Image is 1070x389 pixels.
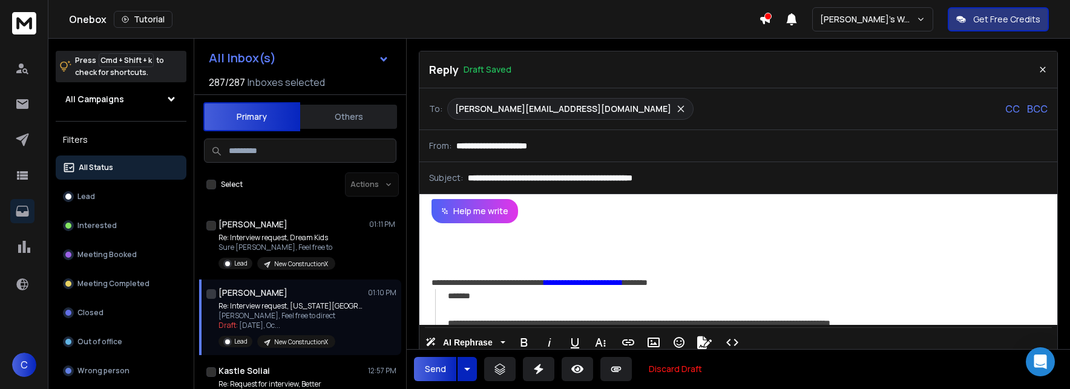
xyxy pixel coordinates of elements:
p: From: [429,140,451,152]
button: C [12,353,36,377]
button: Insert Link (⌘K) [617,330,640,355]
button: Emoticons [668,330,691,355]
button: Underline (⌘U) [563,330,586,355]
button: Help me write [432,199,518,223]
p: Wrong person [77,366,130,376]
h1: All Inbox(s) [209,52,276,64]
h1: [PERSON_NAME] [218,287,287,299]
p: Draft Saved [464,64,511,76]
p: [PERSON_NAME], Feel free to direct [218,311,364,321]
button: More Text [589,330,612,355]
p: To: [429,103,442,115]
span: Draft: [218,320,238,330]
button: Italic (⌘I) [538,330,561,355]
p: Lead [234,259,248,268]
button: All Campaigns [56,87,186,111]
p: 01:10 PM [368,288,396,298]
p: Subject: [429,172,463,184]
button: Code View [721,330,744,355]
p: Get Free Credits [973,13,1040,25]
button: Meeting Booked [56,243,186,267]
button: Send [414,357,456,381]
p: CC [1005,102,1020,116]
p: Meeting Booked [77,250,137,260]
button: All Inbox(s) [199,46,399,70]
p: Re: Interview request, Dream Kids [218,233,335,243]
p: New ConstructionX [274,338,328,347]
p: Press to check for shortcuts. [75,54,164,79]
button: Insert Image (⌘P) [642,330,665,355]
p: Out of office [77,337,122,347]
p: All Status [79,163,113,172]
button: Interested [56,214,186,238]
h1: [PERSON_NAME] [218,218,287,230]
button: Lead [56,185,186,209]
p: New ConstructionX [274,260,328,269]
p: Re: Request for interview, Better [218,379,335,389]
button: Primary [203,102,300,131]
div: Onebox [69,11,759,28]
p: BCC [1027,102,1048,116]
label: Select [221,180,243,189]
span: [DATE], Oc ... [239,320,280,330]
button: Bold (⌘B) [513,330,536,355]
button: AI Rephrase [423,330,508,355]
h3: Inboxes selected [248,75,325,90]
h3: Filters [56,131,186,148]
span: AI Rephrase [441,338,495,348]
p: Meeting Completed [77,279,149,289]
p: 12:57 PM [368,366,396,376]
button: Get Free Credits [948,7,1049,31]
div: Open Intercom Messenger [1026,347,1055,376]
h1: All Campaigns [65,93,124,105]
p: [PERSON_NAME]'s Workspace [820,13,916,25]
button: Discard Draft [639,357,712,381]
button: Tutorial [114,11,172,28]
button: Others [300,103,397,130]
p: Sure [PERSON_NAME], Feel free to [218,243,335,252]
button: Signature [693,330,716,355]
p: [PERSON_NAME][EMAIL_ADDRESS][DOMAIN_NAME] [455,103,671,115]
p: Re: Interview request, [US_STATE][GEOGRAPHIC_DATA] [218,301,364,311]
p: Closed [77,308,103,318]
h1: Kastle Soliai [218,365,270,377]
p: Lead [234,337,248,346]
p: Lead [77,192,95,201]
p: Reply [429,61,459,78]
span: 287 / 287 [209,75,245,90]
span: Cmd + Shift + k [99,53,154,67]
button: Wrong person [56,359,186,383]
button: Meeting Completed [56,272,186,296]
button: Out of office [56,330,186,354]
p: 01:11 PM [369,220,396,229]
p: Interested [77,221,117,230]
button: All Status [56,155,186,180]
button: Closed [56,301,186,325]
